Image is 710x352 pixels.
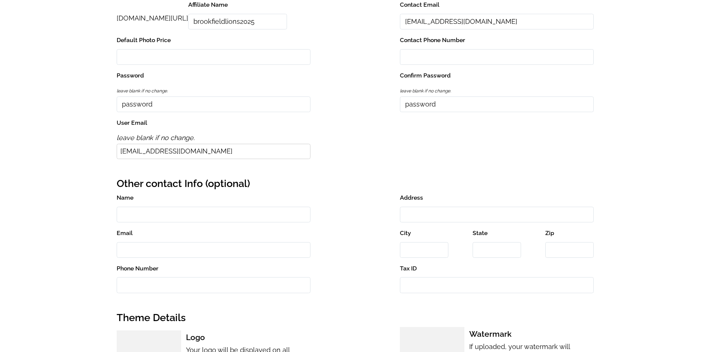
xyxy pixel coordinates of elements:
[545,228,594,238] label: Zip
[400,70,594,81] label: Confirm Password
[473,228,521,238] label: State
[117,193,310,203] label: Name
[117,263,310,274] label: Phone Number
[186,330,310,345] h3: Logo
[400,263,594,274] label: Tax ID
[117,118,310,128] label: User Email
[400,88,451,93] span: leave blank if no change.
[117,70,310,81] label: Password
[400,35,594,45] label: Contact Phone Number
[117,134,195,142] span: leave blank if no change.
[400,193,594,203] label: Address
[469,327,593,341] h3: Watermark
[117,88,168,93] span: leave blank if no change.
[400,228,448,238] label: City
[117,309,594,327] h2: Theme Details
[117,228,310,238] label: Email
[117,175,594,193] h2: Other contact Info (optional)
[117,35,310,45] label: Default Photo Price
[117,14,188,22] span: [DOMAIN_NAME][URL]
